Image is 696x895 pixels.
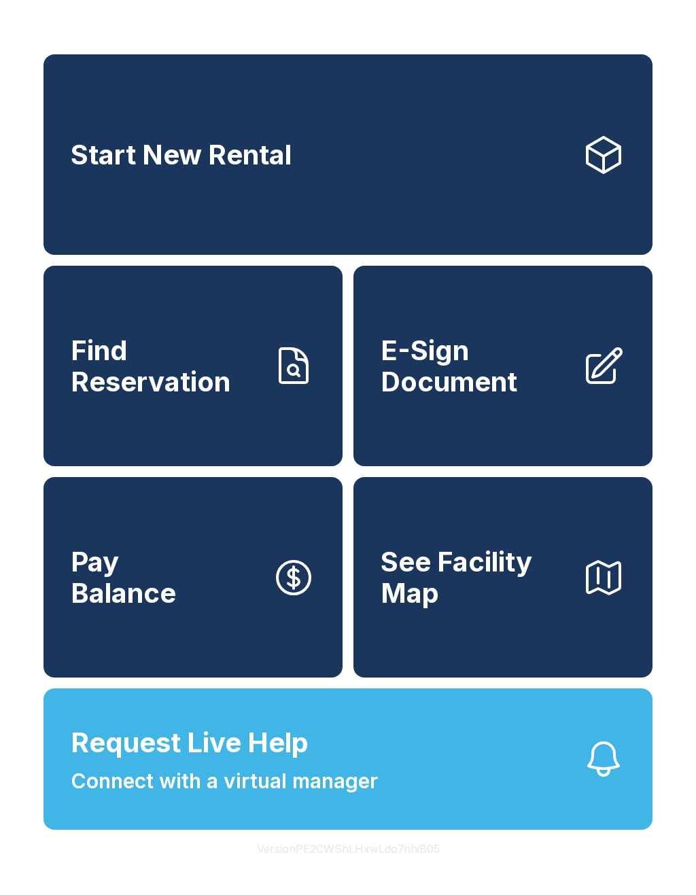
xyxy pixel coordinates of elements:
[381,546,571,608] span: See Facility Map
[71,139,292,171] span: Start New Rental
[43,266,343,466] a: Find Reservation
[43,477,343,678] a: PayBalance
[381,335,571,397] span: E-Sign Document
[71,335,261,397] span: Find Reservation
[71,766,378,796] span: Connect with a virtual manager
[43,688,652,830] button: Request Live HelpConnect with a virtual manager
[71,546,176,608] span: Pay Balance
[43,54,652,255] a: Start New Rental
[71,722,309,763] span: Request Live Help
[353,266,652,466] a: E-Sign Document
[353,477,652,678] button: See Facility Map
[246,830,451,868] button: VersionPE2CWShLHxwLdo7nhiB05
